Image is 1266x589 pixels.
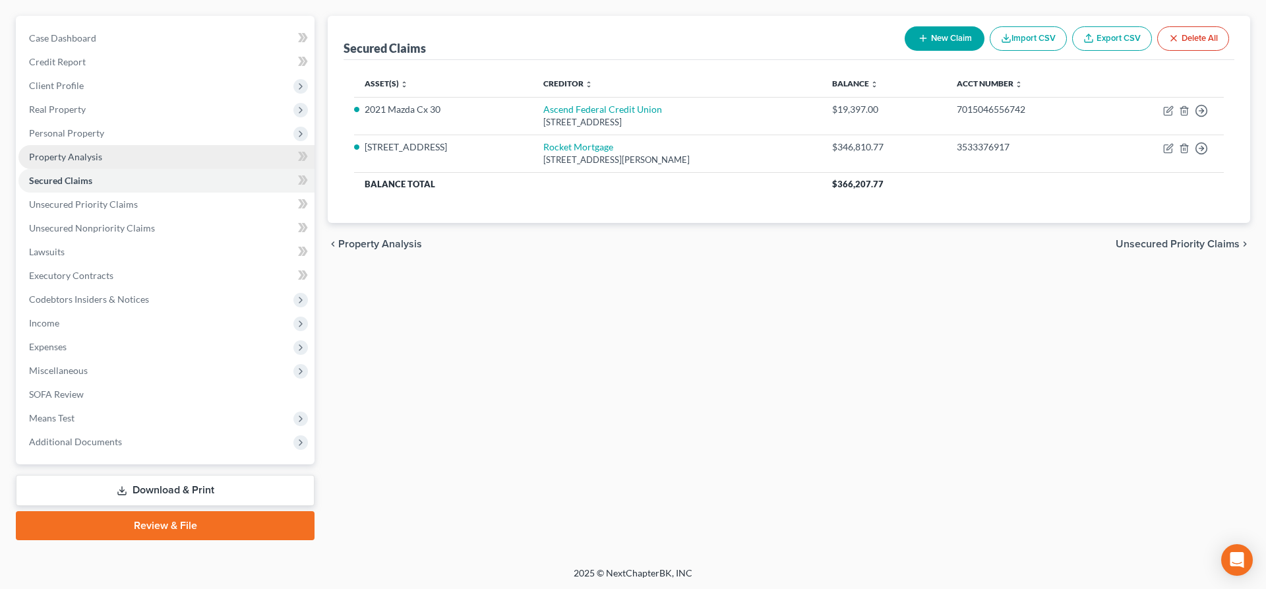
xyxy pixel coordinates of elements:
[18,240,315,264] a: Lawsuits
[29,104,86,115] span: Real Property
[29,32,96,44] span: Case Dashboard
[1015,80,1023,88] i: unfold_more
[870,80,878,88] i: unfold_more
[832,78,878,88] a: Balance unfold_more
[400,80,408,88] i: unfold_more
[29,199,138,210] span: Unsecured Priority Claims
[29,270,113,281] span: Executory Contracts
[29,80,84,91] span: Client Profile
[832,103,936,116] div: $19,397.00
[1240,239,1250,249] i: chevron_right
[29,56,86,67] span: Credit Report
[543,116,811,129] div: [STREET_ADDRESS]
[18,145,315,169] a: Property Analysis
[29,294,149,305] span: Codebtors Insiders & Notices
[905,26,984,51] button: New Claim
[18,193,315,216] a: Unsecured Priority Claims
[29,127,104,139] span: Personal Property
[16,511,315,540] a: Review & File
[18,169,315,193] a: Secured Claims
[29,436,122,447] span: Additional Documents
[1116,239,1250,249] button: Unsecured Priority Claims chevron_right
[1072,26,1152,51] a: Export CSV
[16,475,315,506] a: Download & Print
[957,78,1023,88] a: Acct Number unfold_more
[1157,26,1229,51] button: Delete All
[29,222,155,233] span: Unsecured Nonpriority Claims
[328,239,422,249] button: chevron_left Property Analysis
[957,140,1090,154] div: 3533376917
[18,26,315,50] a: Case Dashboard
[365,140,522,154] li: [STREET_ADDRESS]
[1221,544,1253,576] div: Open Intercom Messenger
[543,154,811,166] div: [STREET_ADDRESS][PERSON_NAME]
[29,341,67,352] span: Expenses
[585,80,593,88] i: unfold_more
[29,175,92,186] span: Secured Claims
[29,412,75,423] span: Means Test
[832,179,884,189] span: $366,207.77
[29,317,59,328] span: Income
[29,388,84,400] span: SOFA Review
[18,50,315,74] a: Credit Report
[18,383,315,406] a: SOFA Review
[543,78,593,88] a: Creditor unfold_more
[832,140,936,154] div: $346,810.77
[29,151,102,162] span: Property Analysis
[338,239,422,249] span: Property Analysis
[29,246,65,257] span: Lawsuits
[29,365,88,376] span: Miscellaneous
[365,103,522,116] li: 2021 Mazda Cx 30
[18,216,315,240] a: Unsecured Nonpriority Claims
[344,40,426,56] div: Secured Claims
[543,141,613,152] a: Rocket Mortgage
[365,78,408,88] a: Asset(s) unfold_more
[354,172,822,196] th: Balance Total
[543,104,662,115] a: Ascend Federal Credit Union
[18,264,315,288] a: Executory Contracts
[1116,239,1240,249] span: Unsecured Priority Claims
[990,26,1067,51] button: Import CSV
[957,103,1090,116] div: 7015046556742
[328,239,338,249] i: chevron_left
